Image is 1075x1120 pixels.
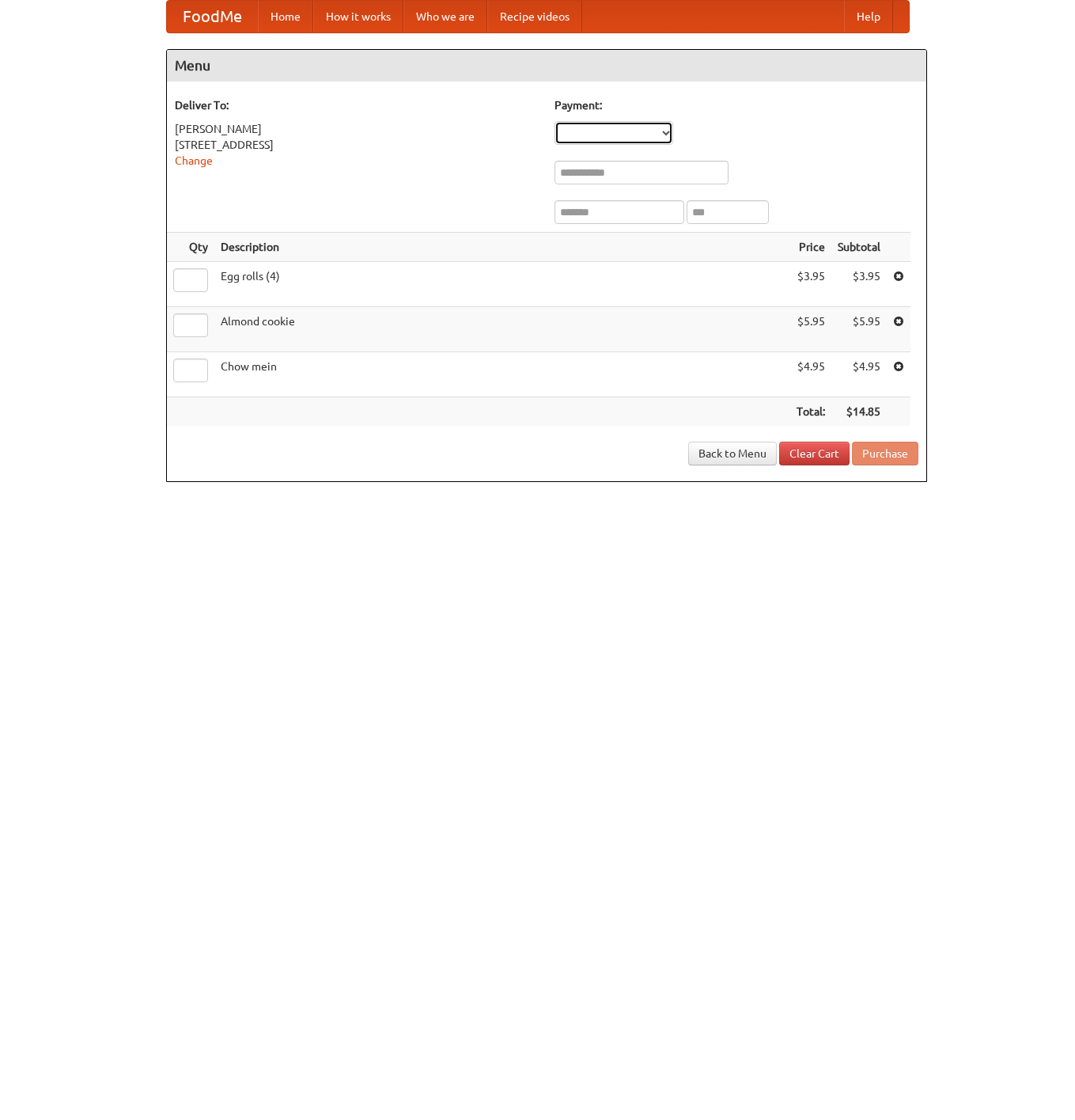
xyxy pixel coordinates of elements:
td: $3.95 [831,262,887,307]
div: [PERSON_NAME] [175,121,539,137]
h4: Menu [167,50,926,82]
div: [STREET_ADDRESS] [175,137,539,153]
th: Total: [790,397,831,427]
td: $4.95 [790,352,831,397]
td: $4.95 [831,352,887,397]
td: $3.95 [790,262,831,307]
button: Purchase [852,442,918,465]
a: Help [844,1,893,32]
a: Change [175,154,213,167]
th: $14.85 [831,397,887,427]
td: Almond cookie [214,307,790,352]
td: Chow mein [214,352,790,397]
h5: Payment: [555,97,918,113]
a: Clear Cart [779,442,850,465]
td: $5.95 [831,307,887,352]
th: Price [790,233,831,262]
td: Egg rolls (4) [214,262,790,307]
th: Description [214,233,790,262]
a: Recipe videos [487,1,582,32]
a: Who we are [403,1,487,32]
th: Qty [167,233,214,262]
th: Subtotal [831,233,887,262]
a: Back to Menu [688,442,777,465]
a: FoodMe [167,1,258,32]
a: Home [258,1,313,32]
h5: Deliver To: [175,97,539,113]
td: $5.95 [790,307,831,352]
a: How it works [313,1,403,32]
